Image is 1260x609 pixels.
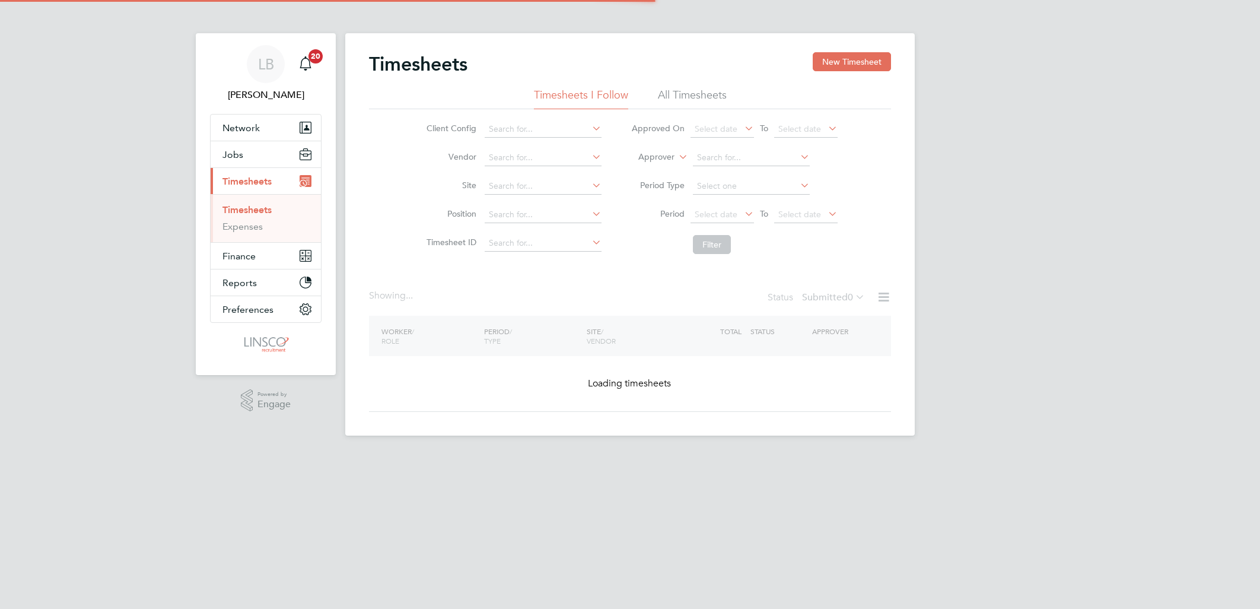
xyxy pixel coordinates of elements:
div: Timesheets [211,194,321,242]
span: Reports [222,277,257,288]
button: Finance [211,243,321,269]
input: Search for... [693,150,810,166]
span: LB [258,56,274,72]
button: Jobs [211,141,321,167]
span: Select date [778,123,821,134]
input: Search for... [485,207,602,223]
span: Select date [695,209,737,220]
nav: Main navigation [196,33,336,375]
label: Period [631,208,685,219]
span: Preferences [222,304,273,315]
a: Expenses [222,221,263,232]
span: 0 [848,291,853,303]
button: New Timesheet [813,52,891,71]
span: To [756,206,772,221]
li: Timesheets I Follow [534,88,628,109]
span: Timesheets [222,176,272,187]
label: Approver [621,151,674,163]
div: Showing [369,290,415,302]
span: Select date [695,123,737,134]
button: Network [211,115,321,141]
input: Search for... [485,235,602,252]
span: To [756,120,772,136]
a: Powered byEngage [241,389,291,412]
label: Client Config [423,123,476,134]
input: Select one [693,178,810,195]
label: Approved On [631,123,685,134]
img: linsco-logo-retina.png [241,335,290,354]
span: 20 [308,49,323,64]
label: Period Type [631,180,685,191]
button: Preferences [211,296,321,322]
span: Finance [222,250,256,262]
label: Site [423,180,476,191]
input: Search for... [485,121,602,138]
a: Timesheets [222,204,272,215]
a: 20 [294,45,317,83]
a: LB[PERSON_NAME] [210,45,322,102]
span: Network [222,122,260,134]
label: Timesheet ID [423,237,476,248]
button: Filter [693,235,731,254]
label: Vendor [423,151,476,162]
span: Lauren Butler [210,88,322,102]
span: Jobs [222,149,243,160]
h2: Timesheets [369,52,467,76]
label: Position [423,208,476,219]
input: Search for... [485,178,602,195]
button: Timesheets [211,168,321,194]
span: Engage [257,399,291,410]
li: All Timesheets [658,88,727,109]
span: Powered by [257,389,291,399]
a: Go to home page [210,335,322,354]
button: Reports [211,269,321,296]
label: Submitted [802,291,865,303]
span: Select date [778,209,821,220]
span: ... [406,290,413,302]
div: Status [768,290,867,306]
input: Search for... [485,150,602,166]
